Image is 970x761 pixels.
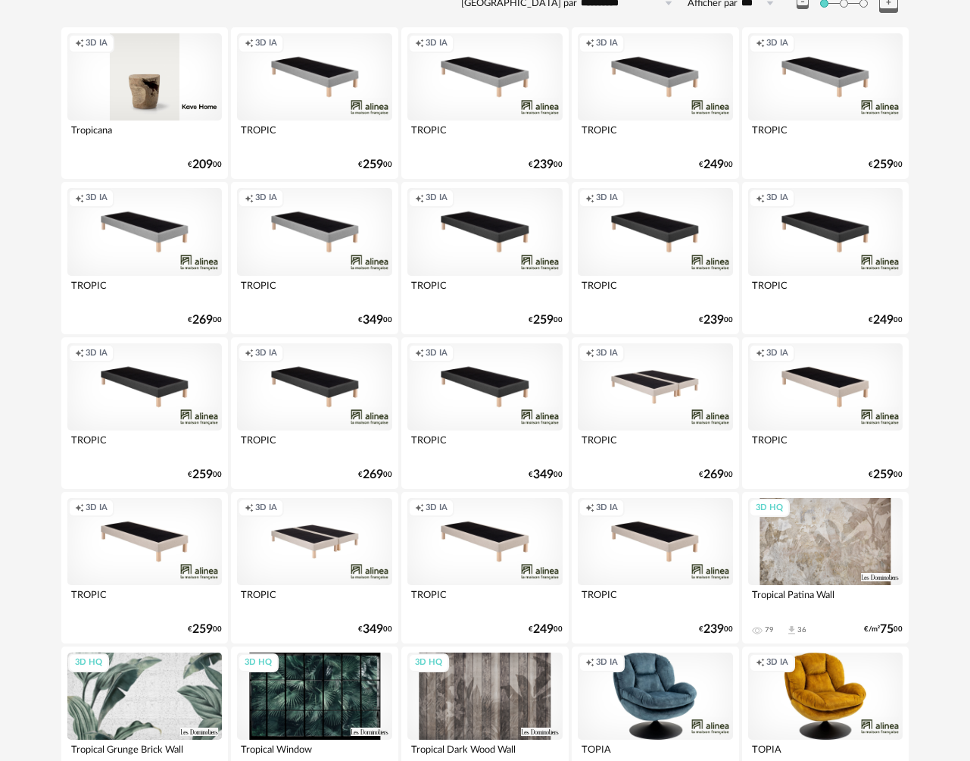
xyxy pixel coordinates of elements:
a: Creation icon 3D IA TROPIC €25900 [742,27,909,179]
span: 3D IA [766,38,788,49]
span: 249 [533,625,554,634]
div: TROPIC [237,121,392,151]
span: 239 [703,315,724,325]
div: TROPIC [67,585,223,615]
div: € 00 [869,470,903,480]
div: TROPIC [407,431,563,461]
span: 3D IA [426,38,448,49]
span: 239 [533,160,554,170]
div: € 00 [358,315,392,325]
span: Creation icon [245,503,254,514]
span: Download icon [786,625,797,636]
div: € 00 [699,160,733,170]
span: Creation icon [245,348,254,359]
div: € 00 [358,470,392,480]
a: Creation icon 3D IA TROPIC €24900 [572,27,739,179]
span: 3D IA [596,348,618,359]
span: 3D IA [86,348,108,359]
div: TROPIC [578,431,733,461]
div: 3D HQ [408,653,449,672]
a: Creation icon 3D IA TROPIC €26900 [61,182,229,334]
div: TROPIC [67,431,223,461]
span: Creation icon [756,657,765,669]
span: 3D IA [86,503,108,514]
span: 3D IA [596,657,618,669]
span: 259 [873,470,894,480]
span: 239 [703,625,724,634]
span: Creation icon [585,503,594,514]
a: Creation icon 3D IA Tropicana €20900 [61,27,229,179]
span: 209 [192,160,213,170]
span: 3D IA [596,38,618,49]
span: Creation icon [756,193,765,204]
span: Creation icon [585,348,594,359]
span: 269 [363,470,383,480]
span: 3D IA [426,193,448,204]
span: Creation icon [245,193,254,204]
span: 3D IA [596,193,618,204]
div: € 00 [529,315,563,325]
span: Creation icon [585,657,594,669]
a: Creation icon 3D IA TROPIC €25900 [61,337,229,489]
span: 3D IA [255,193,277,204]
span: 3D IA [255,503,277,514]
div: TROPIC [237,585,392,615]
div: € 00 [358,625,392,634]
div: 79 [765,625,774,634]
div: TROPIC [748,276,903,306]
div: 36 [797,625,806,634]
span: 349 [363,625,383,634]
span: Creation icon [415,38,424,49]
span: Creation icon [75,193,84,204]
span: 3D IA [86,38,108,49]
span: 259 [192,625,213,634]
a: Creation icon 3D IA TROPIC €25900 [231,27,398,179]
div: TROPIC [578,585,733,615]
span: 3D IA [255,38,277,49]
span: 3D IA [426,503,448,514]
div: Tropical Patina Wall [748,585,903,615]
span: Creation icon [415,503,424,514]
span: 349 [363,315,383,325]
span: 249 [703,160,724,170]
span: 3D IA [255,348,277,359]
div: TROPIC [67,276,223,306]
div: TROPIC [407,585,563,615]
div: TROPIC [407,121,563,151]
span: 349 [533,470,554,480]
div: € 00 [529,625,563,634]
a: Creation icon 3D IA TROPIC €23900 [572,182,739,334]
span: 259 [363,160,383,170]
a: Creation icon 3D IA TROPIC €23900 [401,27,569,179]
div: TROPIC [748,431,903,461]
span: Creation icon [415,348,424,359]
div: € 00 [188,470,222,480]
div: € 00 [869,315,903,325]
div: 3D HQ [238,653,279,672]
div: € 00 [529,470,563,480]
div: € 00 [188,160,222,170]
a: Creation icon 3D IA TROPIC €25900 [401,182,569,334]
span: 3D IA [766,348,788,359]
div: € 00 [699,470,733,480]
a: Creation icon 3D IA TROPIC €25900 [61,492,229,644]
a: Creation icon 3D IA TROPIC €34900 [231,492,398,644]
div: € 00 [699,625,733,634]
div: TROPIC [237,431,392,461]
span: Creation icon [75,38,84,49]
div: € 00 [188,625,222,634]
div: € 00 [699,315,733,325]
div: TROPIC [578,121,733,151]
a: Creation icon 3D IA TROPIC €26900 [572,337,739,489]
span: Creation icon [756,38,765,49]
span: 259 [533,315,554,325]
a: Creation icon 3D IA TROPIC €26900 [231,337,398,489]
span: 3D IA [766,657,788,669]
span: Creation icon [585,38,594,49]
span: 3D IA [596,503,618,514]
a: Creation icon 3D IA TROPIC €23900 [572,492,739,644]
span: 259 [873,160,894,170]
span: 269 [192,315,213,325]
span: 249 [873,315,894,325]
div: TROPIC [748,121,903,151]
